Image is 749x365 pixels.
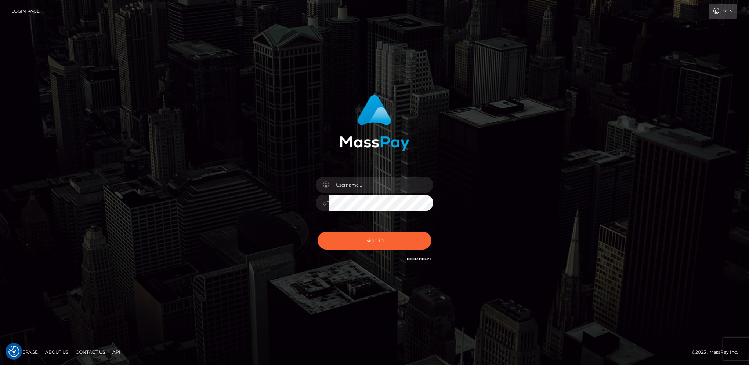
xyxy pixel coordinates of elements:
[109,346,123,358] a: API
[709,4,737,19] a: Login
[318,232,431,250] button: Sign in
[11,4,40,19] a: Login Page
[329,177,433,193] input: Username...
[8,346,19,357] img: Revisit consent button
[692,348,743,356] div: © 2025 , MassPay Inc.
[340,95,409,151] img: MassPay Login
[8,346,19,357] button: Consent Preferences
[407,257,431,261] a: Need Help?
[42,346,71,358] a: About Us
[73,346,108,358] a: Contact Us
[8,346,41,358] a: Homepage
